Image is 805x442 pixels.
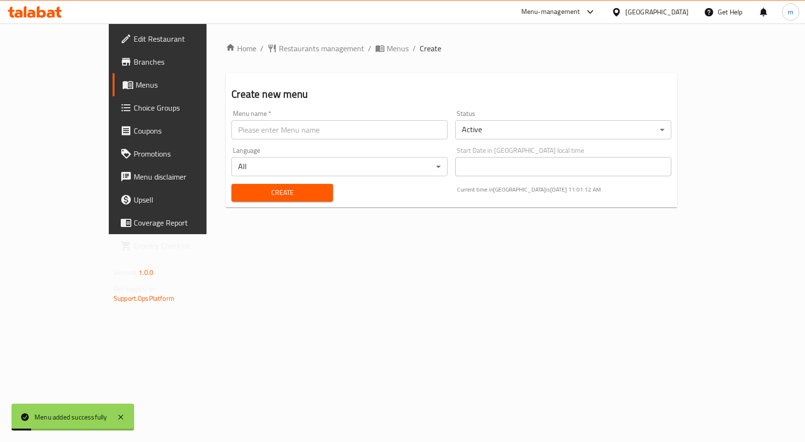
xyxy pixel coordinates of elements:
a: Restaurants management [267,43,364,54]
a: Coverage Report [113,211,243,234]
a: Menus [113,73,243,96]
span: Version: [114,266,137,279]
span: Restaurants management [279,43,364,54]
a: Menu disclaimer [113,165,243,188]
span: Create [239,187,325,199]
nav: breadcrumb [226,43,677,54]
li: / [413,43,416,54]
button: Create [231,184,333,202]
span: Choice Groups [134,102,236,113]
span: Upsell [134,194,236,205]
input: Please enter Menu name [231,120,448,139]
h2: Create new menu [231,87,671,102]
span: Get support on: [114,283,158,295]
a: Grocery Checklist [113,234,243,257]
a: Choice Groups [113,96,243,119]
span: Edit Restaurant [134,33,236,45]
div: [GEOGRAPHIC_DATA] [625,7,689,17]
a: Upsell [113,188,243,211]
span: m [788,7,793,17]
div: Active [455,120,671,139]
span: Grocery Checklist [134,240,236,251]
span: Coupons [134,125,236,136]
span: Create [420,43,441,54]
a: Edit Restaurant [113,27,243,50]
div: Menu added successfully [34,412,107,422]
span: Menus [136,79,236,91]
li: / [260,43,264,54]
span: Promotions [134,148,236,159]
li: / [368,43,371,54]
a: Menus [375,43,409,54]
span: Menu disclaimer [134,171,236,182]
p: Current time in [GEOGRAPHIC_DATA] is [DATE] 11:01:12 AM [457,185,671,194]
span: 1.0.0 [138,266,153,279]
span: Coverage Report [134,217,236,228]
span: Menus [387,43,409,54]
a: Support.OpsPlatform [114,292,174,305]
span: Branches [134,56,236,68]
div: Menu-management [521,6,580,18]
a: Coupons [113,119,243,142]
div: All [231,157,448,176]
a: Promotions [113,142,243,165]
a: Branches [113,50,243,73]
